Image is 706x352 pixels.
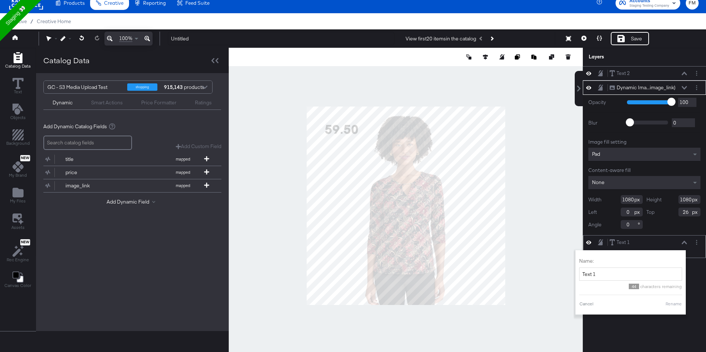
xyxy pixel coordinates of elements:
div: Image fill setting [588,139,700,146]
svg: Paste image [531,54,536,60]
div: characters remaining [579,284,682,289]
div: image_linkmapped [43,179,221,192]
span: Add Dynamic Catalog Fields [43,123,107,130]
div: price [65,169,119,176]
div: Layers [589,53,664,60]
button: Add Rectangle [2,128,34,149]
button: NewRec Engine [2,237,33,265]
span: / [27,18,37,24]
button: titlemapped [43,153,212,166]
span: Rec Engine [7,257,29,263]
label: Name: [579,258,682,265]
label: Opacity [588,99,621,106]
button: Rename [665,301,682,307]
label: Angle [588,221,602,228]
button: Layer Options [693,238,700,246]
div: titlemapped [43,153,221,166]
button: Save [611,32,649,45]
span: mapped [163,170,203,175]
a: Creative Home [37,18,71,24]
button: Add Files [6,186,30,206]
div: Save [631,35,642,42]
button: Add Custom Field [176,143,221,150]
button: Text 2 [609,69,630,77]
div: Smart Actions [91,99,123,106]
span: 100% [119,35,132,42]
div: GC - S3 Media Upload Test [47,81,122,93]
label: Height [646,196,662,203]
span: Catalog Data [5,63,31,69]
button: image_linkmapped [43,179,212,192]
label: Width [588,196,602,203]
button: Dynamic Ima...image_link) [609,84,676,91]
strong: 915,143 [163,81,184,93]
button: Copy image [515,53,522,61]
div: Dynamic [53,99,73,106]
span: Pad [592,151,600,157]
button: Layer Options [693,69,700,77]
button: Next Product [486,32,497,45]
span: Assets [11,225,25,230]
svg: Copy image [515,54,520,60]
div: Price Formatter [141,99,176,106]
div: title [65,156,119,163]
div: image_link [65,182,119,189]
button: Assets [7,211,29,233]
span: New [20,156,30,161]
label: Left [588,209,597,216]
span: New [20,240,30,245]
button: Layer Options [693,84,700,91]
span: 44 [629,284,639,289]
span: Canvas Color [4,283,31,288]
button: Text 1 [609,238,630,246]
span: My Files [10,198,26,204]
div: Text 1 [617,239,630,246]
div: Dynamic Ima...image_link) [617,84,675,91]
div: Ratings [195,99,212,106]
button: NewMy Brand [4,154,31,181]
div: Text 2 [617,70,630,77]
button: Paste image [531,53,539,61]
span: None [592,179,605,186]
div: Content-aware fill [588,167,700,174]
span: Objects [10,115,26,121]
span: Staging Testing Company [630,3,669,9]
input: Search catalog fields [43,136,132,150]
label: Top [646,209,655,216]
button: Cancel [579,301,594,307]
span: Background [6,140,30,146]
span: mapped [163,183,203,188]
div: Catalog Data [43,55,90,66]
div: pricemapped [43,166,221,179]
button: Add Text [6,102,30,123]
button: pricemapped [43,166,212,179]
span: My Brand [9,172,27,178]
button: Add Rectangle [1,50,35,71]
span: Text [14,89,22,95]
div: View first 20 items in the catalog [406,35,476,42]
button: Add Dynamic Field [107,198,158,205]
div: products [163,81,185,93]
label: Blur [588,119,621,126]
div: shopping [127,83,157,91]
span: mapped [163,157,203,162]
button: Text [8,76,28,97]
